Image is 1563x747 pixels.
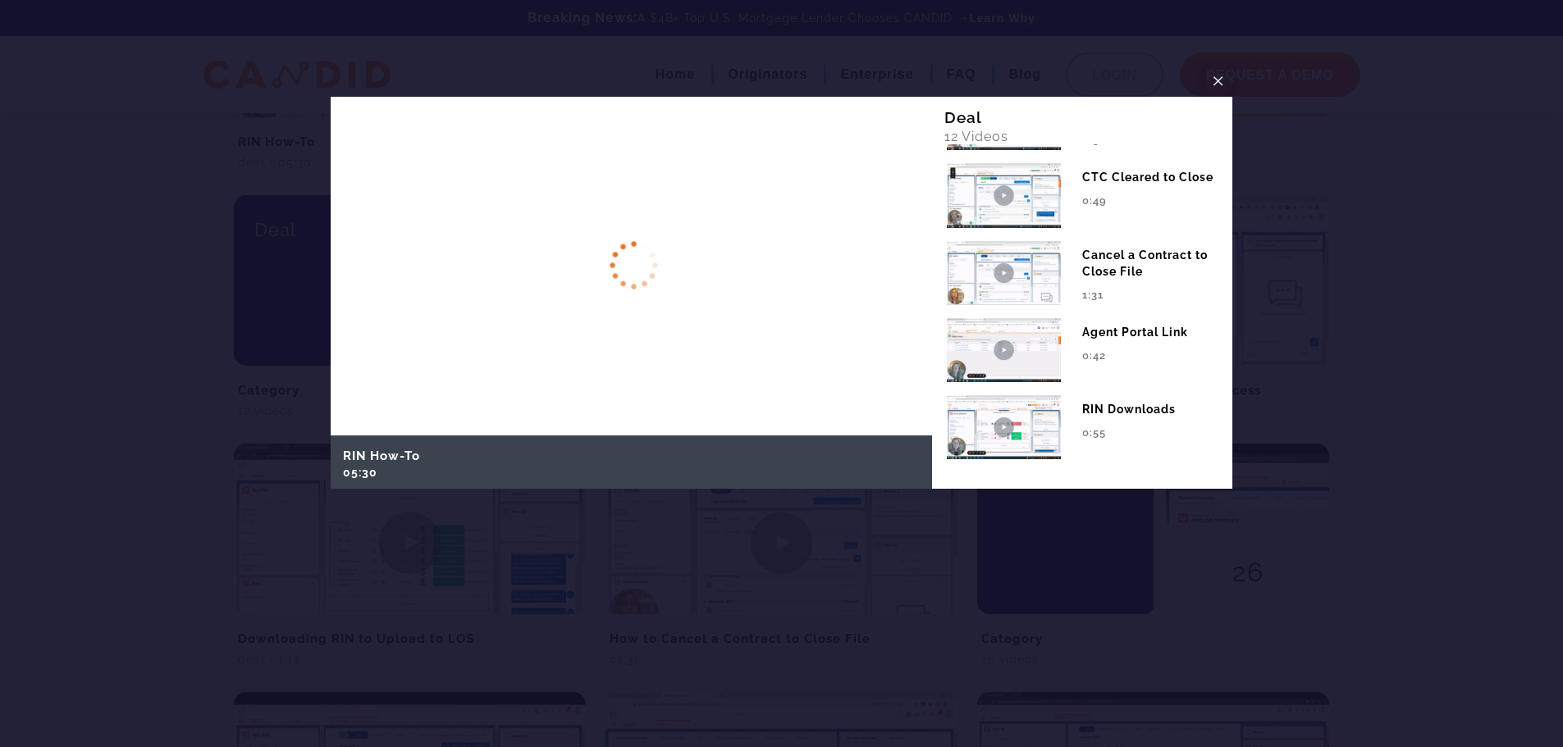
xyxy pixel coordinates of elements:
[339,464,924,485] div: 05:30
[1082,280,1220,309] div: 1:31
[1082,417,1220,447] div: 0:55
[1082,393,1220,417] div: RIN Downloads
[944,393,1063,462] img: Related Video Deal
[944,130,1221,144] div: 12 Videos
[1082,340,1220,370] div: 0:42
[1082,161,1220,185] div: CTC Cleared to Close
[1082,316,1220,340] div: Agent Portal Link
[339,444,924,464] h5: RIN How-To
[944,109,1221,125] div: Deal
[944,161,1063,230] img: Related Video Deal
[1082,239,1220,280] div: Cancel a Contract to Close File
[944,316,1063,385] img: Related Video Deal
[1212,68,1225,93] span: ×
[944,239,1063,307] img: Related Video Deal
[1082,185,1220,215] div: 0:49
[1204,66,1233,97] button: Close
